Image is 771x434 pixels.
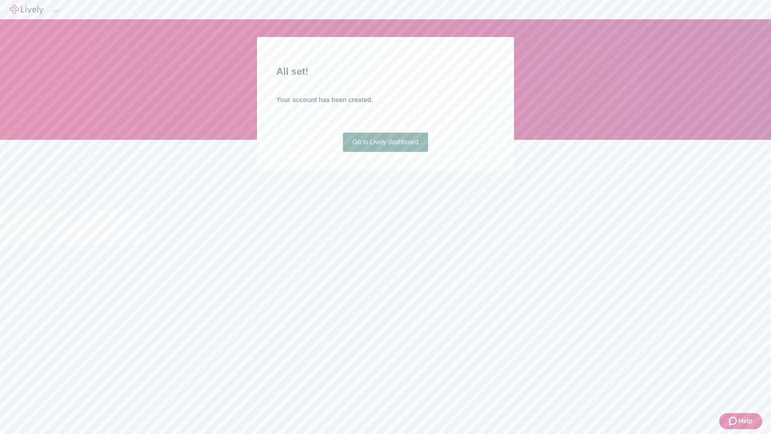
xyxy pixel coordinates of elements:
[10,5,43,14] img: Lively
[729,416,738,426] svg: Zendesk support icon
[343,133,428,152] a: Go to Lively dashboard
[276,64,495,79] h2: All set!
[53,10,59,12] button: Log out
[276,95,495,105] h4: Your account has been created.
[719,413,762,429] button: Zendesk support iconHelp
[738,416,753,426] span: Help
